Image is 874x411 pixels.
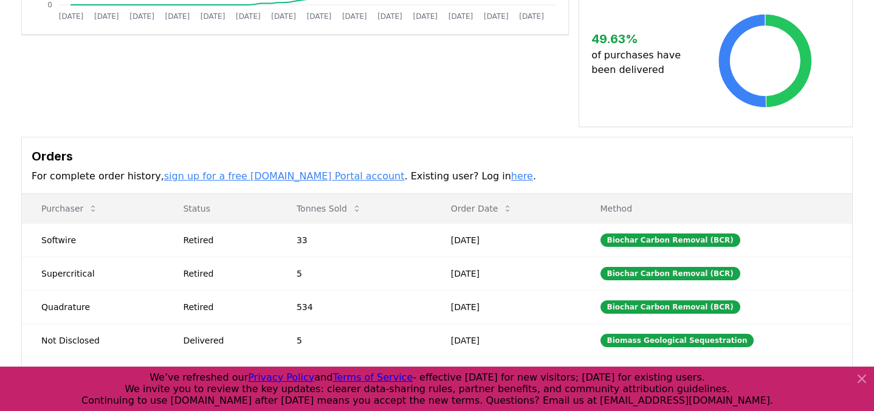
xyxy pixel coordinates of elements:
p: Status [173,202,267,215]
div: Biochar Carbon Removal (BCR) [600,267,740,280]
tspan: [DATE] [519,12,544,21]
td: Quadrature [22,290,163,323]
div: Biochar Carbon Removal (BCR) [600,233,740,247]
p: of purchases have been delivered [591,48,690,77]
tspan: [DATE] [413,12,438,21]
td: [DATE] [432,290,581,323]
tspan: [DATE] [201,12,225,21]
td: [DATE] [432,257,581,290]
tspan: [DATE] [94,12,119,21]
div: Biomass Geological Sequestration [600,334,754,347]
tspan: [DATE] [59,12,84,21]
td: 534 [277,290,432,323]
tspan: [DATE] [484,12,509,21]
button: Order Date [441,196,523,221]
td: [DATE] [432,357,581,390]
a: sign up for a free [DOMAIN_NAME] Portal account [164,170,405,182]
tspan: 0 [47,1,52,9]
tspan: [DATE] [271,12,296,21]
h3: 49.63 % [591,30,690,48]
tspan: [DATE] [449,12,473,21]
td: 40,552 [277,357,432,390]
p: For complete order history, . Existing user? Log in . [32,169,842,184]
button: Purchaser [32,196,108,221]
div: Retired [183,268,267,280]
tspan: [DATE] [236,12,261,21]
tspan: [DATE] [129,12,154,21]
div: Biochar Carbon Removal (BCR) [600,300,740,314]
td: Not Disclosed [22,323,163,357]
div: Retired [183,234,267,246]
td: 5 [277,323,432,357]
tspan: [DATE] [342,12,367,21]
p: Method [591,202,842,215]
td: Not Disclosed [22,357,163,390]
div: Retired [183,301,267,313]
h3: Orders [32,147,842,165]
tspan: [DATE] [165,12,190,21]
div: Delivered [183,334,267,347]
tspan: [DATE] [377,12,402,21]
td: Softwire [22,223,163,257]
a: here [511,170,533,182]
td: [DATE] [432,323,581,357]
tspan: [DATE] [307,12,332,21]
td: [DATE] [432,223,581,257]
td: 5 [277,257,432,290]
button: Tonnes Sold [287,196,371,221]
td: Supercritical [22,257,163,290]
td: 33 [277,223,432,257]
